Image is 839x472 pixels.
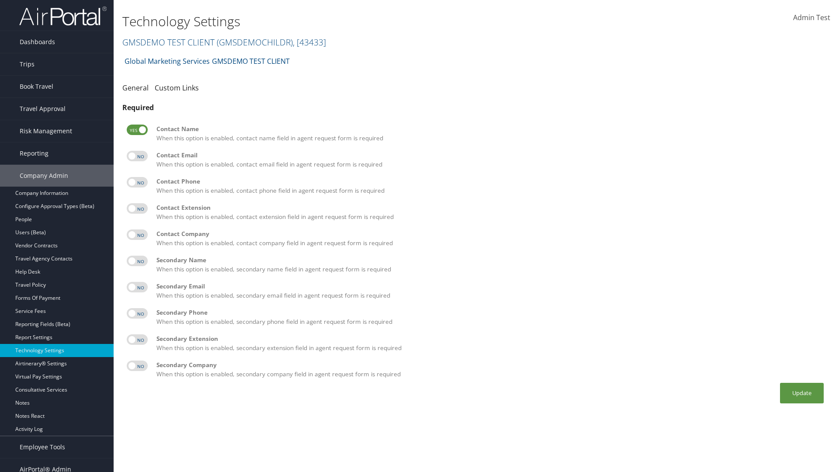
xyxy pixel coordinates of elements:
[156,229,826,238] div: Contact Company
[793,13,830,22] span: Admin Test
[122,12,594,31] h1: Technology Settings
[156,282,826,300] label: When this option is enabled, secondary email field in agent request form is required
[293,36,326,48] span: , [ 43433 ]
[19,6,107,26] img: airportal-logo.png
[793,4,830,31] a: Admin Test
[155,83,199,93] a: Custom Links
[156,177,826,195] label: When this option is enabled, contact phone field in agent request form is required
[125,52,210,70] a: Global Marketing Services
[156,203,826,212] div: Contact Extension
[156,151,826,169] label: When this option is enabled, contact email field in agent request form is required
[20,98,66,120] span: Travel Approval
[156,256,826,274] label: When this option is enabled, secondary name field in agent request form is required
[156,334,826,343] div: Secondary Extension
[156,125,826,133] div: Contact Name
[217,36,293,48] span: ( GMSDEMOCHILDR )
[156,177,826,186] div: Contact Phone
[156,361,826,378] label: When this option is enabled, secondary company field in agent request form is required
[20,120,72,142] span: Risk Management
[20,31,55,53] span: Dashboards
[212,52,290,70] a: GMSDEMO TEST CLIENT
[156,282,826,291] div: Secondary Email
[156,334,826,352] label: When this option is enabled, secondary extension field in agent request form is required
[122,102,830,113] div: Required
[156,256,826,264] div: Secondary Name
[20,53,35,75] span: Trips
[156,229,826,247] label: When this option is enabled, contact company field in agent request form is required
[20,142,49,164] span: Reporting
[156,151,826,160] div: Contact Email
[156,361,826,369] div: Secondary Company
[156,125,826,142] label: When this option is enabled, contact name field in agent request form is required
[20,165,68,187] span: Company Admin
[20,436,65,458] span: Employee Tools
[20,76,53,97] span: Book Travel
[122,36,326,48] a: GMSDEMO TEST CLIENT
[122,83,149,93] a: General
[780,383,824,403] button: Update
[156,308,826,317] div: Secondary Phone
[156,308,826,326] label: When this option is enabled, secondary phone field in agent request form is required
[156,203,826,221] label: When this option is enabled, contact extension field in agent request form is required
